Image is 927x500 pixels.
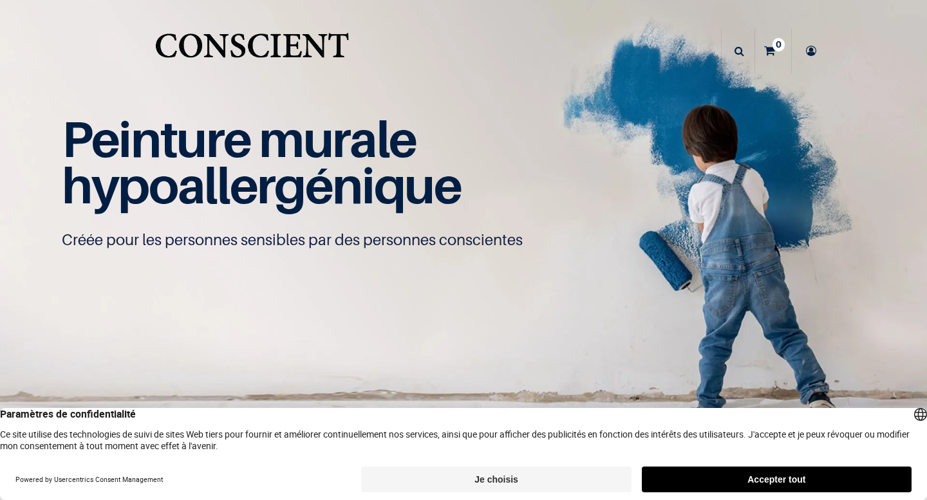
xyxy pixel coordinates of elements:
sup: 0 [772,38,785,51]
p: Créée pour les personnes sensibles par des personnes conscientes [62,230,865,250]
a: Logo of Conscient [153,26,351,77]
a: 0 [755,28,791,73]
img: Conscient [153,26,351,77]
span: hypoallergénique [62,155,462,215]
span: Peinture murale [62,109,417,169]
